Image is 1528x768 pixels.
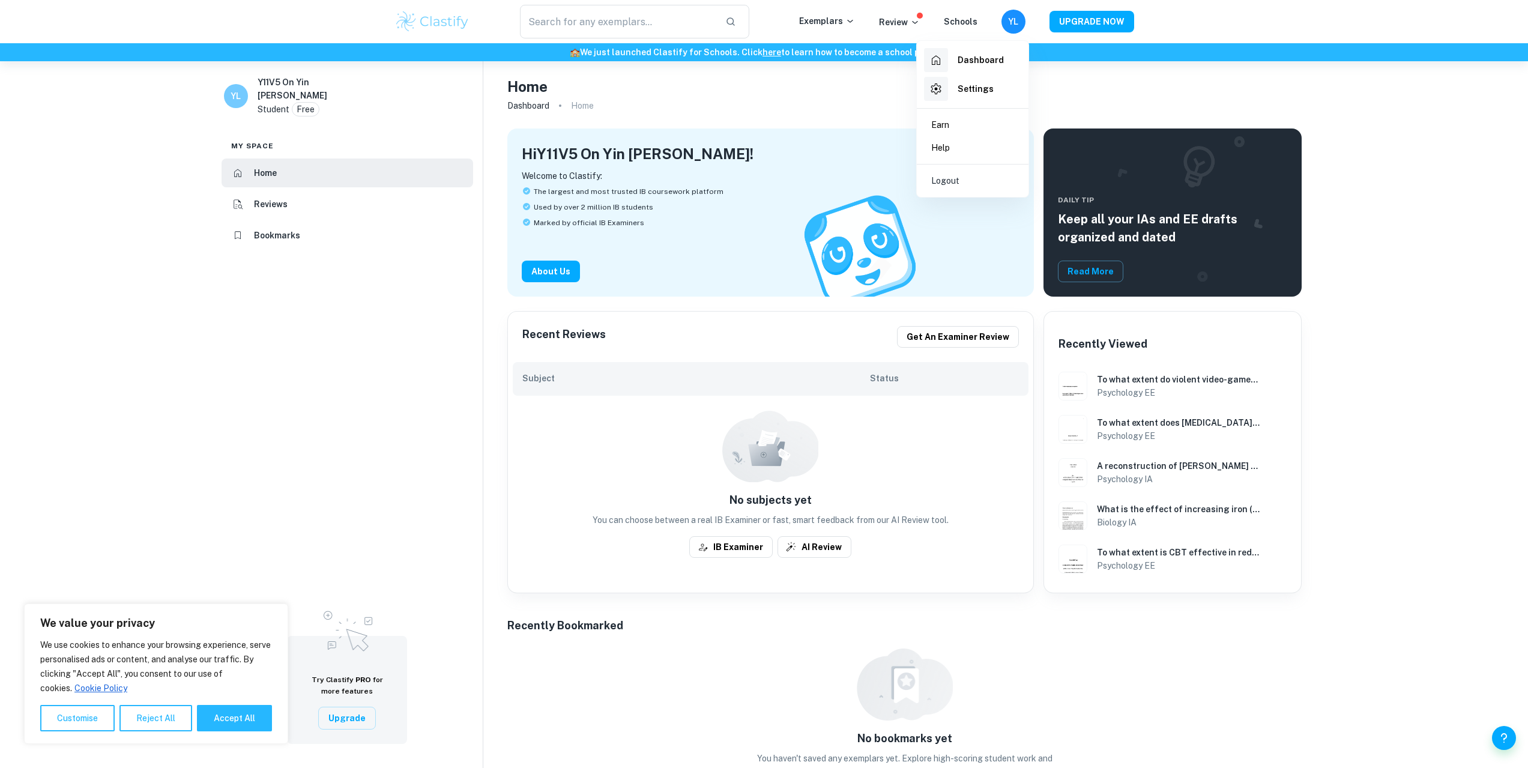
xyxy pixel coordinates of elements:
[922,113,1024,136] a: Earn
[197,705,272,731] button: Accept All
[931,141,950,154] p: Help
[119,705,192,731] button: Reject All
[931,118,949,132] p: Earn
[24,603,288,744] div: We value your privacy
[931,174,959,187] p: Logout
[40,616,272,630] p: We value your privacy
[40,705,115,731] button: Customise
[922,46,1024,74] a: Dashboard
[958,82,994,95] h6: Settings
[922,136,1024,159] a: Help
[958,53,1004,67] h6: Dashboard
[922,74,1024,103] a: Settings
[74,683,128,694] a: Cookie Policy
[40,638,272,695] p: We use cookies to enhance your browsing experience, serve personalised ads or content, and analys...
